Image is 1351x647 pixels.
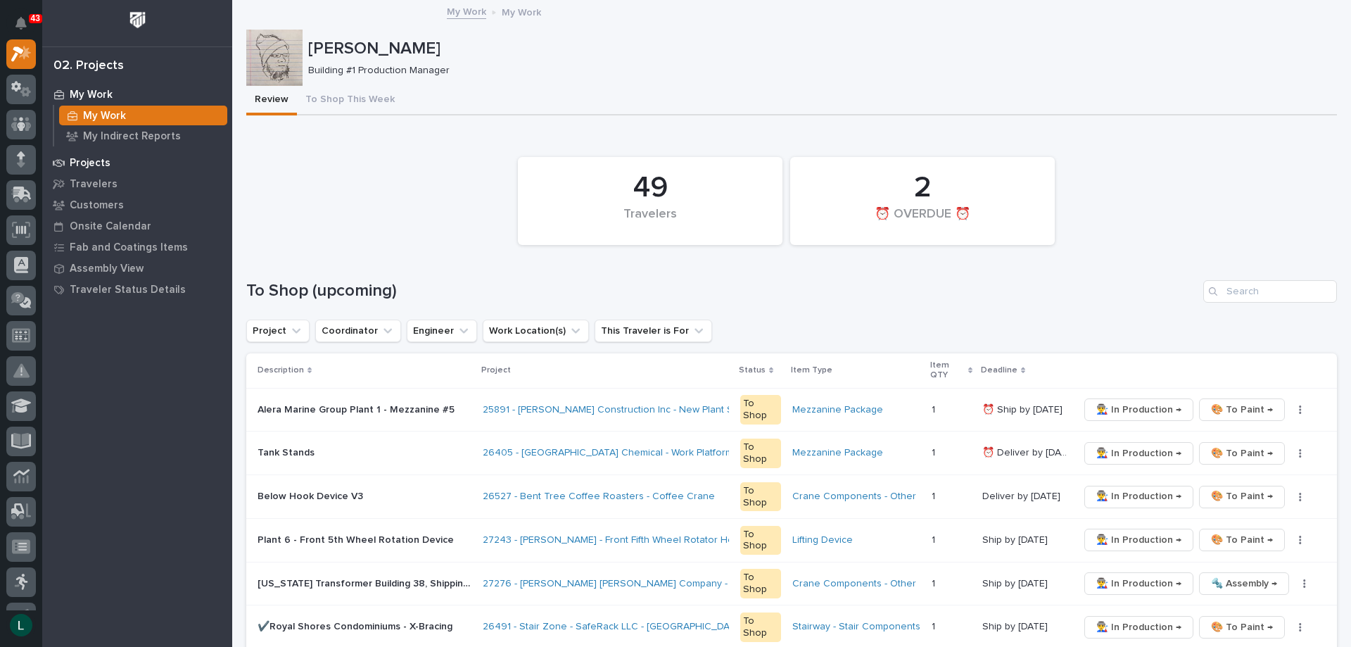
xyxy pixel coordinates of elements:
button: 👨‍🏭 In Production → [1084,529,1193,551]
p: 1 [932,532,938,546]
button: 👨‍🏭 In Production → [1084,572,1193,595]
span: 👨‍🏭 In Production → [1096,575,1181,592]
span: 👨‍🏭 In Production → [1096,619,1181,636]
p: 1 [932,618,938,633]
p: Onsite Calendar [70,220,151,233]
a: Crane Components - Other [792,578,916,590]
p: Plant 6 - Front 5th Wheel Rotation Device [258,532,457,546]
p: Tank Stands [258,444,317,459]
p: Travelers [70,178,118,191]
p: Assembly View [70,263,144,275]
p: 1 [932,488,938,503]
button: 🎨 To Paint → [1199,486,1285,508]
a: Assembly View [42,258,232,279]
button: 👨‍🏭 In Production → [1084,398,1193,421]
p: 1 [932,444,938,459]
span: 🎨 To Paint → [1211,488,1273,505]
div: To Shop [740,395,781,425]
button: 🎨 To Paint → [1199,616,1285,639]
p: 1 [932,575,938,590]
p: Fab and Coatings Items [70,241,188,254]
a: My Work [54,106,232,125]
img: Workspace Logo [125,7,151,33]
p: Description [258,363,304,378]
p: Deadline [981,363,1017,378]
p: My Work [70,89,113,101]
a: Stairway - Stair Components [792,621,920,633]
tr: Plant 6 - Front 5th Wheel Rotation DevicePlant 6 - Front 5th Wheel Rotation Device 27243 - [PERSO... [246,518,1337,562]
span: 🎨 To Paint → [1211,445,1273,462]
a: My Work [447,3,486,19]
p: ✔️Royal Shores Condominiums - X-Bracing [258,618,455,633]
button: 🎨 To Paint → [1199,529,1285,551]
p: Item Type [791,363,832,378]
button: Work Location(s) [483,320,589,342]
p: Project [481,363,511,378]
tr: Alera Marine Group Plant 1 - Mezzanine #5Alera Marine Group Plant 1 - Mezzanine #5 25891 - [PERSO... [246,388,1337,432]
a: Mezzanine Package [792,404,883,416]
a: Customers [42,194,232,215]
button: Review [246,86,297,115]
p: Building #1 Production Manager [308,65,1326,77]
p: Deliver by [DATE] [982,488,1063,503]
a: Mezzanine Package [792,447,883,459]
button: 🔩 Assembly → [1199,572,1289,595]
p: My Indirect Reports [83,130,181,143]
a: Projects [42,152,232,173]
span: 👨‍🏭 In Production → [1096,445,1181,462]
span: 🎨 To Paint → [1211,401,1273,418]
button: users-avatar [6,610,36,640]
button: 🎨 To Paint → [1199,442,1285,465]
h1: To Shop (upcoming) [246,281,1198,301]
p: Alera Marine Group Plant 1 - Mezzanine #5 [258,401,457,416]
div: To Shop [740,439,781,468]
div: 2 [814,170,1031,206]
p: Ship by [DATE] [982,575,1051,590]
button: This Traveler is For [595,320,712,342]
p: ⏰ Ship by [DATE] [982,401,1065,416]
tr: [US_STATE] Transformer Building 38, Shipping Dept - Modify hoist gauge from 78" to 87"[US_STATE] ... [246,562,1337,605]
p: Ship by [DATE] [982,618,1051,633]
a: Traveler Status Details [42,279,232,300]
a: 26405 - [GEOGRAPHIC_DATA] Chemical - Work Platform [483,447,733,459]
tr: Tank StandsTank Stands 26405 - [GEOGRAPHIC_DATA] Chemical - Work Platform To ShopMezzanine Packag... [246,432,1337,475]
p: Customers [70,199,124,212]
span: 👨‍🏭 In Production → [1096,488,1181,505]
p: Virginia Transformer Building 38, Shipping Dept - Modify hoist gauge from 78" to 87" [258,575,474,590]
a: Crane Components - Other [792,491,916,503]
p: 1 [932,401,938,416]
p: Item QTY [930,358,965,384]
button: Notifications [6,8,36,38]
div: To Shop [740,482,781,512]
button: 👨‍🏭 In Production → [1084,486,1193,508]
p: Ship by [DATE] [982,532,1051,546]
p: Projects [70,157,110,170]
span: 🔩 Assembly → [1211,575,1277,592]
div: Travelers [542,207,759,237]
div: To Shop [740,569,781,598]
div: Search [1203,280,1337,303]
span: 🎨 To Paint → [1211,532,1273,548]
div: Notifications43 [18,17,36,39]
div: ⏰ OVERDUE ⏰ [814,207,1031,237]
button: 🎨 To Paint → [1199,398,1285,421]
div: 49 [542,170,759,206]
a: Travelers [42,173,232,194]
a: 27243 - [PERSON_NAME] - Front Fifth Wheel Rotator Helux [483,534,747,546]
a: Fab and Coatings Items [42,237,232,258]
span: 🎨 To Paint → [1211,619,1273,636]
tr: Below Hook Device V3Below Hook Device V3 26527 - Bent Tree Coffee Roasters - Coffee Crane To Shop... [246,475,1337,519]
a: Lifting Device [792,534,853,546]
button: Coordinator [315,320,401,342]
button: 👨‍🏭 In Production → [1084,442,1193,465]
button: To Shop This Week [297,86,403,115]
a: 27276 - [PERSON_NAME] [PERSON_NAME] Company - Modify gauge to 87" [483,578,821,590]
a: 26491 - Stair Zone - SafeRack LLC - [GEOGRAPHIC_DATA] Condominiums [483,621,813,633]
a: My Work [42,84,232,105]
a: Onsite Calendar [42,215,232,237]
button: 👨‍🏭 In Production → [1084,616,1193,639]
div: To Shop [740,526,781,555]
button: Engineer [407,320,477,342]
a: My Indirect Reports [54,126,232,146]
div: To Shop [740,613,781,642]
